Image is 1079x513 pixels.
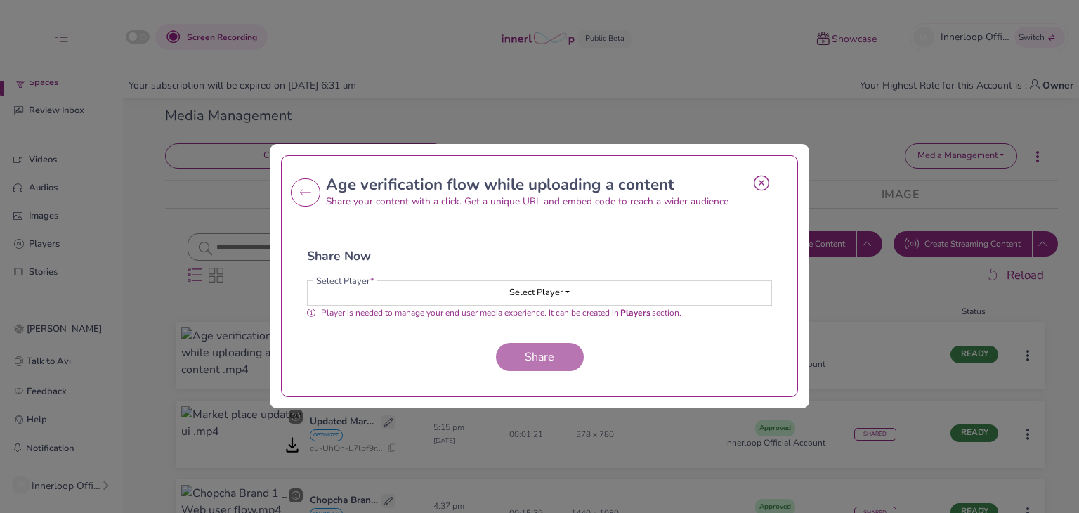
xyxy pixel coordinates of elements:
span: Player is needed to manage your end user media experience. It can be created in section. [321,306,681,320]
p: Share your content with a click. Get a unique URL and embed code to reach a wider audience [326,195,743,209]
strong: Players [620,307,650,318]
span: Select Player [509,286,563,299]
button: Share [496,343,584,371]
span: Share [519,349,560,365]
h5: Share Now [307,249,772,264]
h2: Age verification flow while uploading a content [326,176,743,195]
label: Select Player [315,277,375,286]
button: Select Player [308,281,771,305]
